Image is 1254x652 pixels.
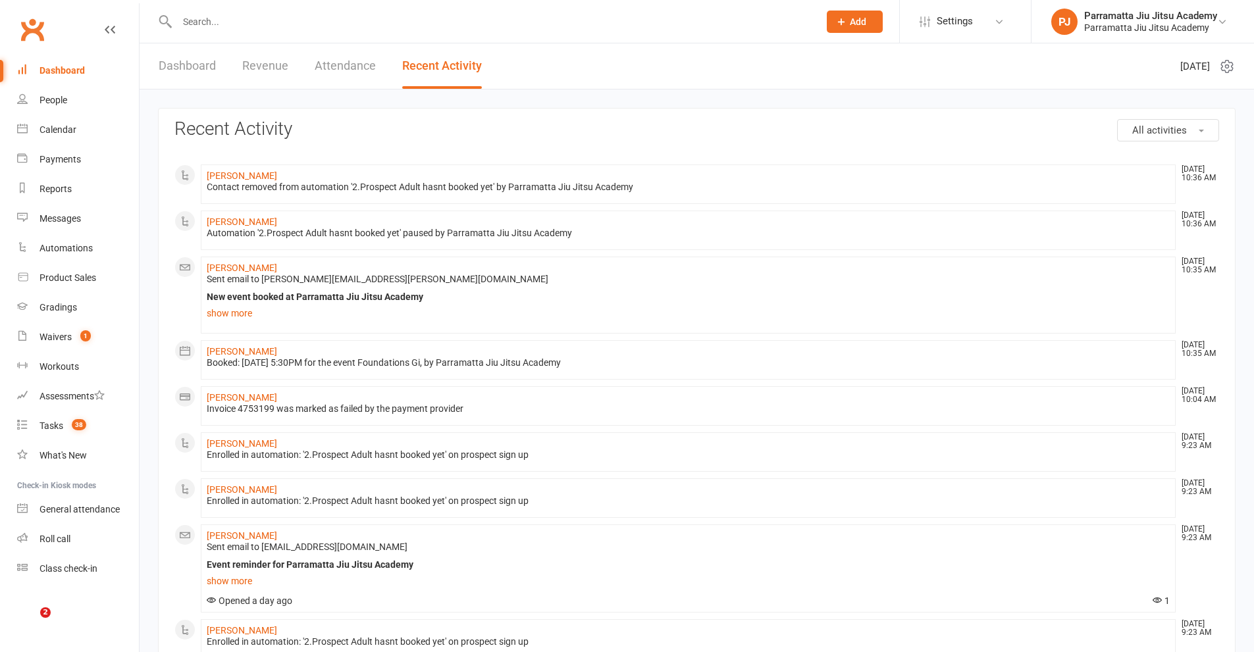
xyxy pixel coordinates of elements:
[17,322,139,352] a: Waivers 1
[1175,387,1218,404] time: [DATE] 10:04 AM
[207,274,548,284] span: Sent email to [PERSON_NAME][EMAIL_ADDRESS][PERSON_NAME][DOMAIN_NAME]
[207,484,277,495] a: [PERSON_NAME]
[39,95,67,105] div: People
[1175,165,1218,182] time: [DATE] 10:36 AM
[39,534,70,544] div: Roll call
[207,216,277,227] a: [PERSON_NAME]
[1051,9,1078,35] div: PJ
[207,403,1170,414] div: Invoice 4753199 was marked as failed by the payment provider
[207,495,1170,507] div: Enrolled in automation: '2.Prospect Adult hasnt booked yet' on prospect sign up
[207,228,1170,239] div: Automation '2.Prospect Adult hasnt booked yet' paused by Parramatta Jiu Jitsu Academy
[159,43,216,89] a: Dashboard
[207,182,1170,193] div: Contact removed from automation '2.Prospect Adult hasnt booked yet' by Parramatta Jiu Jitsu Academy
[17,86,139,115] a: People
[39,243,93,253] div: Automations
[174,119,1219,139] h3: Recent Activity
[39,124,76,135] div: Calendar
[39,361,79,372] div: Workouts
[1117,119,1219,141] button: All activities
[207,530,277,541] a: [PERSON_NAME]
[39,213,81,224] div: Messages
[39,420,63,431] div: Tasks
[39,450,87,461] div: What's New
[39,563,97,574] div: Class check-in
[1180,59,1210,74] span: [DATE]
[39,65,85,76] div: Dashboard
[72,419,86,430] span: 38
[850,16,866,27] span: Add
[39,184,72,194] div: Reports
[937,7,973,36] span: Settings
[207,304,1170,322] a: show more
[17,554,139,584] a: Class kiosk mode
[17,174,139,204] a: Reports
[207,625,277,636] a: [PERSON_NAME]
[1175,257,1218,274] time: [DATE] 10:35 AM
[39,272,96,283] div: Product Sales
[1175,341,1218,358] time: [DATE] 10:35 AM
[827,11,883,33] button: Add
[40,607,51,618] span: 2
[16,13,49,46] a: Clubworx
[17,204,139,234] a: Messages
[39,332,72,342] div: Waivers
[242,43,288,89] a: Revenue
[207,559,1170,570] div: Event reminder for Parramatta Jiu Jitsu Academy
[1175,211,1218,228] time: [DATE] 10:36 AM
[1132,124,1187,136] span: All activities
[17,293,139,322] a: Gradings
[207,291,1170,303] div: New event booked at Parramatta Jiu Jitsu Academy
[207,263,277,273] a: [PERSON_NAME]
[80,330,91,341] span: 1
[1175,433,1218,450] time: [DATE] 9:23 AM
[17,56,139,86] a: Dashboard
[39,391,105,401] div: Assessments
[207,572,1170,590] a: show more
[39,504,120,514] div: General attendance
[1175,525,1218,542] time: [DATE] 9:23 AM
[207,438,277,449] a: [PERSON_NAME]
[207,346,277,357] a: [PERSON_NAME]
[1175,479,1218,496] time: [DATE] 9:23 AM
[17,495,139,524] a: General attendance kiosk mode
[17,524,139,554] a: Roll call
[17,115,139,145] a: Calendar
[315,43,376,89] a: Attendance
[17,352,139,382] a: Workouts
[207,595,292,606] span: Opened a day ago
[402,43,482,89] a: Recent Activity
[17,441,139,470] a: What's New
[207,357,1170,368] div: Booked: [DATE] 5:30PM for the event Foundations Gi, by Parramatta Jiu Jitsu Academy
[39,154,81,164] div: Payments
[207,449,1170,461] div: Enrolled in automation: '2.Prospect Adult hasnt booked yet' on prospect sign up
[39,302,77,313] div: Gradings
[173,13,810,31] input: Search...
[17,382,139,411] a: Assessments
[207,636,1170,647] div: Enrolled in automation: '2.Prospect Adult hasnt booked yet' on prospect sign up
[17,145,139,174] a: Payments
[17,234,139,263] a: Automations
[1153,595,1170,606] span: 1
[1175,620,1218,637] time: [DATE] 9:23 AM
[207,541,407,552] span: Sent email to [EMAIL_ADDRESS][DOMAIN_NAME]
[17,411,139,441] a: Tasks 38
[207,170,277,181] a: [PERSON_NAME]
[1084,10,1217,22] div: Parramatta Jiu Jitsu Academy
[13,607,45,639] iframe: Intercom live chat
[207,392,277,403] a: [PERSON_NAME]
[1084,22,1217,34] div: Parramatta Jiu Jitsu Academy
[17,263,139,293] a: Product Sales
